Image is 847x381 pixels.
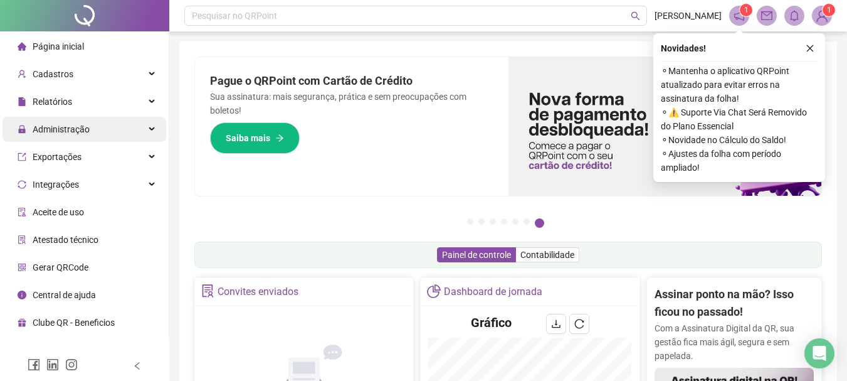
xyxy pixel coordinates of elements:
span: Relatórios [33,97,72,107]
span: left [133,362,142,370]
span: export [18,153,26,161]
span: Integrações [33,180,79,190]
span: qrcode [18,263,26,272]
button: 5 [512,218,518,225]
span: bell [789,10,800,21]
span: audit [18,208,26,217]
button: Saiba mais [210,122,300,154]
button: 1 [467,218,473,225]
span: sync [18,180,26,189]
span: solution [201,284,214,298]
p: Sua assinatura: mais segurança, prática e sem preocupações com boletos! [210,90,493,117]
img: 81557 [813,6,831,25]
span: notification [734,10,745,21]
span: Novidades ! [661,41,706,55]
sup: Atualize o seu contato no menu Meus Dados [823,4,835,16]
span: ⚬ Mantenha o aplicativo QRPoint atualizado para evitar erros na assinatura da folha! [661,64,818,105]
span: Aceite de uso [33,207,84,217]
span: 1 [827,6,831,14]
button: 4 [501,218,507,225]
span: Contabilidade [520,250,574,260]
span: facebook [28,358,40,371]
span: Painel de controle [442,250,511,260]
span: ⚬ Novidade no Cálculo do Saldo! [661,133,818,147]
span: gift [18,318,26,327]
span: Gerar QRCode [33,262,88,272]
span: info-circle [18,291,26,299]
span: Clube QR - Beneficios [33,318,115,328]
span: instagram [65,358,78,371]
span: lock [18,125,26,134]
span: mail [761,10,772,21]
span: home [18,42,26,51]
p: Com a Assinatura Digital da QR, sua gestão fica mais ágil, segura e sem papelada. [655,321,814,363]
span: Central de ajuda [33,290,96,300]
button: 3 [490,218,496,225]
sup: 1 [740,4,752,16]
div: Convites enviados [218,281,298,303]
span: reload [574,319,584,329]
span: arrow-right [275,134,284,142]
span: Atestado técnico [33,235,98,245]
h2: Assinar ponto na mão? Isso ficou no passado! [655,286,814,321]
span: file [18,97,26,106]
span: user-add [18,70,26,78]
span: pie-chart [427,284,440,298]
h4: Gráfico [471,314,512,331]
div: Open Intercom Messenger [804,338,834,368]
button: 6 [523,218,530,225]
span: linkedin [46,358,59,371]
button: 2 [478,218,485,225]
div: Dashboard de jornada [444,281,542,303]
span: ⚬ ⚠️ Suporte Via Chat Será Removido do Plano Essencial [661,105,818,133]
span: Administração [33,124,90,134]
span: [PERSON_NAME] [655,9,722,23]
img: banner%2F096dab35-e1a4-4d07-87c2-cf089f3812bf.png [508,57,822,196]
span: download [551,319,561,329]
span: 1 [744,6,749,14]
span: ⚬ Ajustes da folha com período ampliado! [661,147,818,174]
button: 7 [535,218,544,228]
span: Exportações [33,152,82,162]
span: Saiba mais [226,131,270,145]
span: Cadastros [33,69,73,79]
span: search [631,11,640,21]
h2: Pague o QRPoint com Cartão de Crédito [210,72,493,90]
span: solution [18,235,26,244]
span: Página inicial [33,41,84,51]
span: close [806,44,814,53]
